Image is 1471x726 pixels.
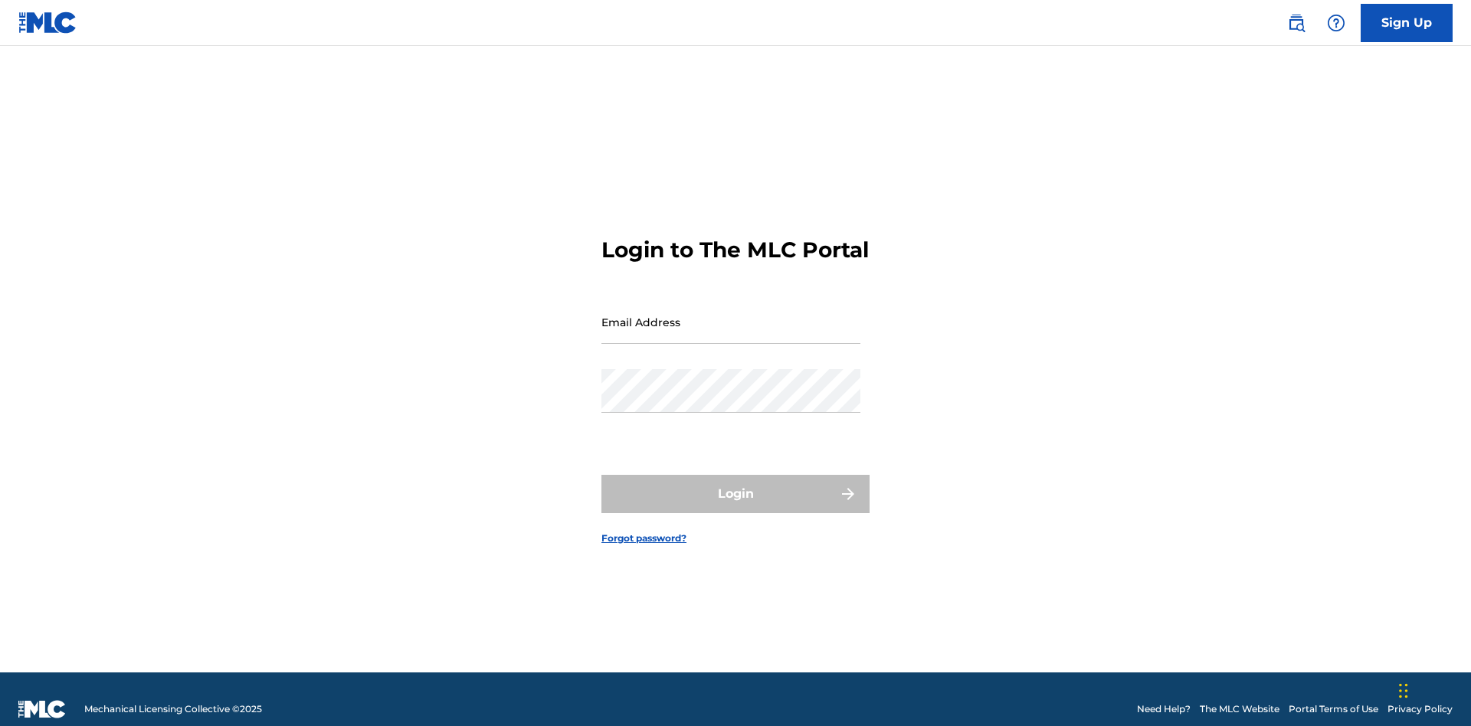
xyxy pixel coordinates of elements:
a: Public Search [1281,8,1312,38]
a: Privacy Policy [1387,702,1453,716]
img: MLC Logo [18,11,77,34]
div: Drag [1399,668,1408,714]
span: Mechanical Licensing Collective © 2025 [84,702,262,716]
img: help [1327,14,1345,32]
a: Portal Terms of Use [1289,702,1378,716]
h3: Login to The MLC Portal [601,237,869,263]
a: Sign Up [1361,4,1453,42]
div: Help [1321,8,1351,38]
img: search [1287,14,1306,32]
a: Need Help? [1137,702,1191,716]
img: logo [18,700,66,718]
a: Forgot password? [601,531,686,545]
iframe: Chat Widget [1394,652,1471,726]
a: The MLC Website [1200,702,1279,716]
